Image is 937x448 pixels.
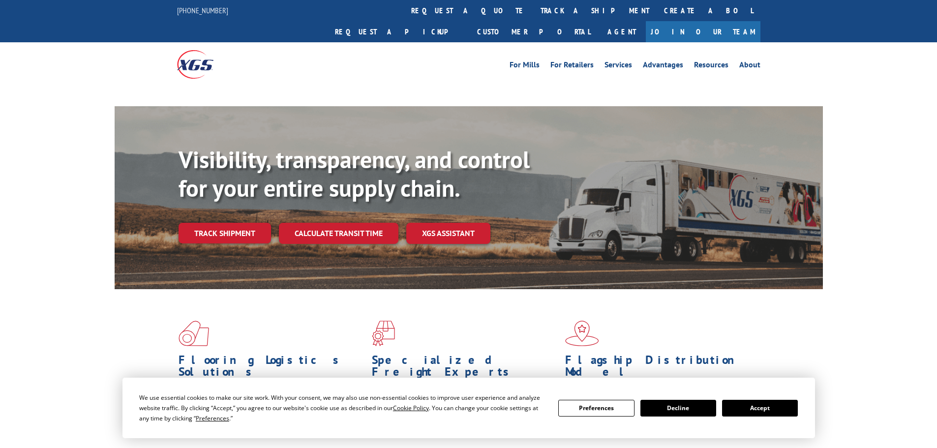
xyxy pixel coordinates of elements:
[565,354,751,383] h1: Flagship Distribution Model
[406,223,490,244] a: XGS ASSISTANT
[279,223,398,244] a: Calculate transit time
[179,354,364,383] h1: Flooring Logistics Solutions
[139,392,546,423] div: We use essential cookies to make our site work. With your consent, we may also use non-essential ...
[179,321,209,346] img: xgs-icon-total-supply-chain-intelligence-red
[646,21,760,42] a: Join Our Team
[558,400,634,417] button: Preferences
[372,354,558,383] h1: Specialized Freight Experts
[565,321,599,346] img: xgs-icon-flagship-distribution-model-red
[510,61,540,72] a: For Mills
[605,61,632,72] a: Services
[722,400,798,417] button: Accept
[179,223,271,243] a: Track shipment
[640,400,716,417] button: Decline
[643,61,683,72] a: Advantages
[550,61,594,72] a: For Retailers
[393,404,429,412] span: Cookie Policy
[196,414,229,422] span: Preferences
[372,321,395,346] img: xgs-icon-focused-on-flooring-red
[122,378,815,438] div: Cookie Consent Prompt
[177,5,228,15] a: [PHONE_NUMBER]
[598,21,646,42] a: Agent
[179,144,530,203] b: Visibility, transparency, and control for your entire supply chain.
[739,61,760,72] a: About
[328,21,470,42] a: Request a pickup
[470,21,598,42] a: Customer Portal
[694,61,728,72] a: Resources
